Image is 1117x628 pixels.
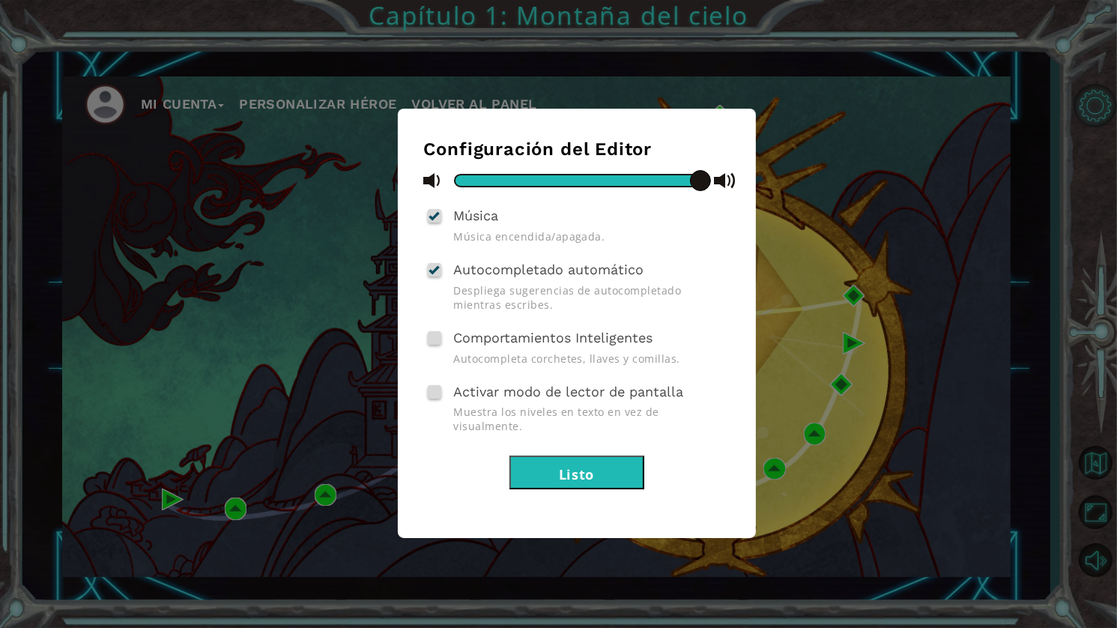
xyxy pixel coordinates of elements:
[454,405,730,433] span: Muestra los niveles en texto en vez de visualmente.
[424,139,730,160] h3: Configuración del Editor
[454,330,653,345] span: Comportamientos Inteligentes
[509,456,644,489] button: Listo
[454,283,730,312] span: Despliega sugerencias de autocompletado mientras escribes.
[454,208,499,223] span: Música
[454,229,730,244] span: Música encendida/apagada.
[454,384,684,399] span: Activar modo de lector de pantalla
[454,351,730,366] span: Autocompleta corchetes, llaves y comillas.
[454,262,644,277] span: Autocompletado automático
